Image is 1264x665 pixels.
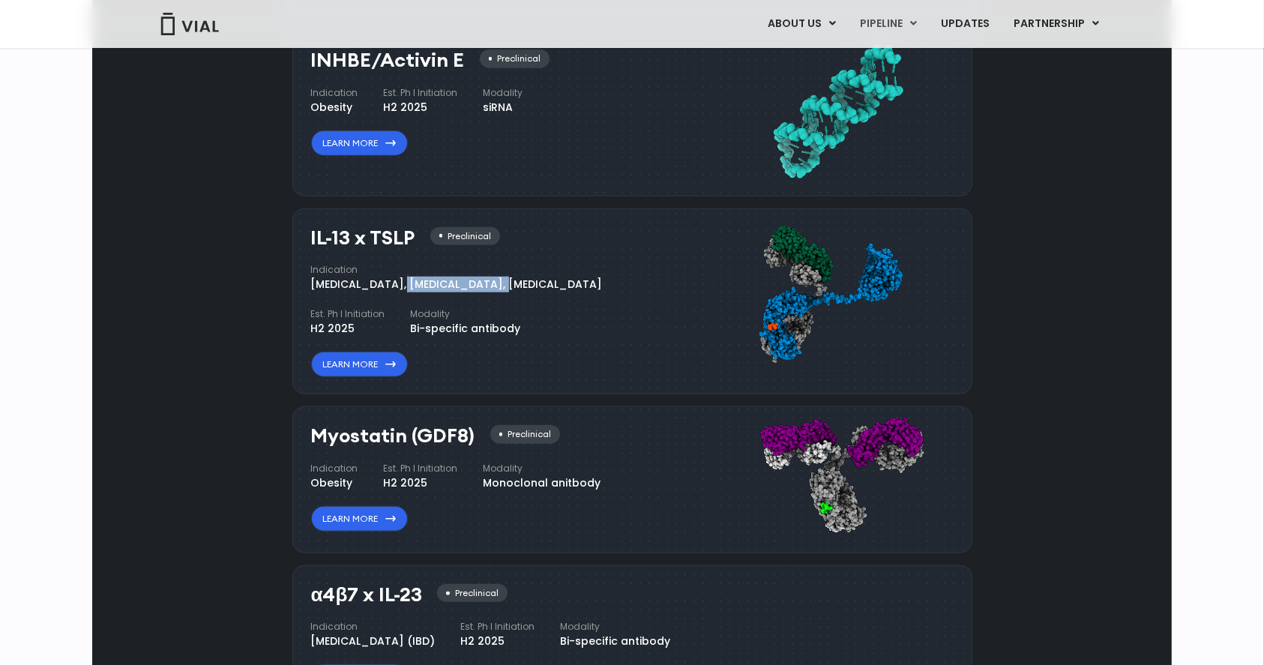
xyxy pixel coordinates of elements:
h4: Indication [311,620,436,634]
div: Obesity [311,475,358,491]
h4: Modality [484,462,601,475]
img: Vial Logo [160,13,220,35]
h4: Est. Ph I Initiation [461,620,535,634]
h4: Indication [311,462,358,475]
a: PIPELINEMenu Toggle [848,11,928,37]
h4: Indication [311,263,603,277]
a: ABOUT USMenu Toggle [756,11,847,37]
div: H2 2025 [461,634,535,649]
h3: IL-13 x TSLP [311,227,415,249]
div: Bi-specific antibody [411,321,521,337]
div: Monoclonal anitbody [484,475,601,491]
h4: Est. Ph I Initiation [311,307,385,321]
h4: Est. Ph I Initiation [384,86,458,100]
h4: Indication [311,86,358,100]
div: [MEDICAL_DATA], [MEDICAL_DATA], [MEDICAL_DATA] [311,277,603,292]
div: H2 2025 [311,321,385,337]
div: Preclinical [437,584,507,603]
div: Preclinical [480,49,550,68]
a: PARTNERSHIPMenu Toggle [1002,11,1111,37]
h4: Modality [561,620,671,634]
div: [MEDICAL_DATA] (IBD) [311,634,436,649]
div: Preclinical [430,227,500,246]
div: H2 2025 [384,100,458,115]
h3: Myostatin (GDF8) [311,425,475,447]
a: Learn More [311,352,408,377]
a: Learn More [311,506,408,532]
div: siRNA [484,100,523,115]
h3: INHBE/Activin E [311,49,465,71]
div: Obesity [311,100,358,115]
h4: Modality [484,86,523,100]
a: UPDATES [929,11,1001,37]
h4: Est. Ph I Initiation [384,462,458,475]
div: H2 2025 [384,475,458,491]
h3: α4β7 x IL-23 [311,584,423,606]
a: Learn More [311,130,408,156]
h4: Modality [411,307,521,321]
div: Preclinical [490,425,560,444]
div: Bi-specific antibody [561,634,671,649]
